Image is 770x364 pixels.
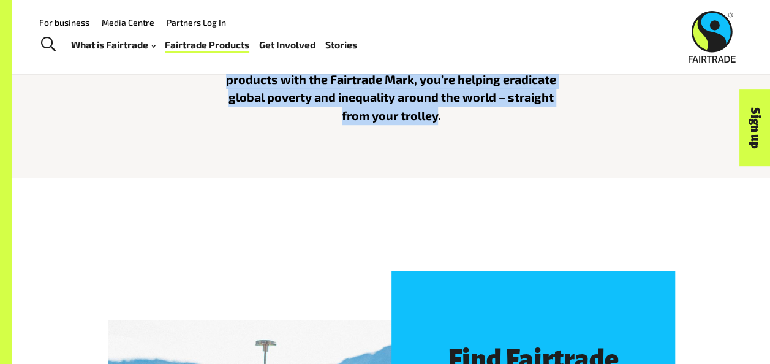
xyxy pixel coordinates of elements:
a: Get Involved [259,36,315,53]
a: Partners Log In [167,17,226,28]
img: Fairtrade Australia New Zealand logo [689,11,736,63]
p: Buying Fairtrade is buying smarter. When you purchase products with the Fairtrade Mark, you’re he... [224,52,559,125]
a: What is Fairtrade [71,36,156,53]
a: Fairtrade Products [165,36,249,53]
a: Stories [325,36,357,53]
a: Toggle Search [33,29,63,60]
a: Media Centre [102,17,154,28]
a: For business [39,17,89,28]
